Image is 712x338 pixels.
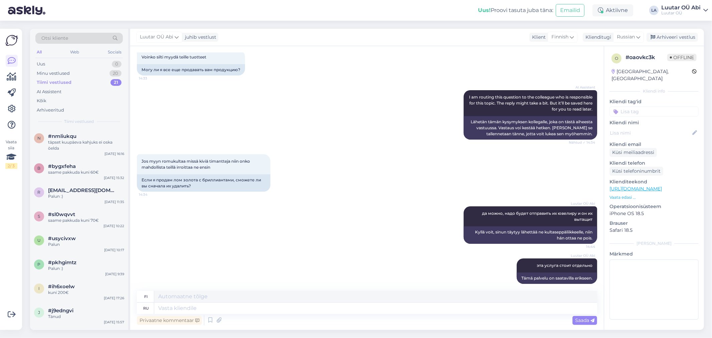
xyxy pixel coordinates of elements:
span: Jos myyn romukultaa missä kiviä timantteja niin onko mahdollista teillä irroittaa ne ensin [142,159,251,170]
div: [DATE] 10:17 [104,247,124,252]
span: raeltoomingas@gmail.com [48,187,117,193]
span: Russian [617,33,635,41]
div: 21 [110,79,122,86]
div: ru [143,303,149,314]
p: Kliendi nimi [610,119,699,126]
div: Palun :) [48,193,124,199]
div: saame pakkuda kuni 70€ [48,217,124,223]
div: Aktiivne [592,4,633,16]
div: saame pakkuda kuni 60€ [48,169,124,175]
div: Palun [48,241,124,247]
img: Askly Logo [5,34,18,47]
div: juhib vestlust [182,34,216,41]
div: 20 [109,70,122,77]
div: AI Assistent [37,89,61,95]
b: Uus! [478,7,491,13]
span: #usycivxw [48,235,76,241]
span: i [38,286,40,291]
div: # oaovkc3k [626,53,667,61]
span: Luutar OÜ Abi [570,253,595,258]
span: j [38,310,40,315]
p: Brauser [610,220,699,227]
div: Küsi telefoninumbrit [610,167,663,176]
span: p [38,262,41,267]
div: [DATE] 16:16 [104,151,124,156]
a: Luutar OÜ AbiLuutar OÜ [661,5,708,16]
span: да можно, надо будет отправить их ювелиру и он их вытащит [482,211,594,222]
div: LA [649,6,659,15]
div: täpset kuupäeva kahjuks ei oska öelda [48,139,124,151]
span: Finnish [551,33,568,41]
div: [GEOGRAPHIC_DATA], [GEOGRAPHIC_DATA] [612,68,692,82]
div: Palun :) [48,266,124,272]
span: b [38,166,41,171]
span: u [37,238,41,243]
span: #nmliukqu [48,133,76,139]
p: Operatsioonisüsteem [610,203,699,210]
div: Kõik [37,98,46,104]
p: Safari 18.5 [610,227,699,234]
div: [DATE] 15:57 [104,320,124,325]
p: Märkmed [610,250,699,258]
div: Klient [529,34,546,41]
div: Küsi meiliaadressi [610,148,657,157]
span: #bygxfeha [48,163,76,169]
div: Privaatne kommentaar [137,316,202,325]
span: o [615,56,618,61]
div: Uus [37,61,45,67]
input: Lisa nimi [610,129,691,137]
div: Arhiveeritud [37,107,64,114]
p: Kliendi tag'id [610,98,699,105]
div: Kliendi info [610,88,699,94]
div: Tänud [48,314,124,320]
div: All [35,48,43,56]
div: [DATE] 15:32 [104,175,124,180]
div: Tiimi vestlused [37,79,71,86]
div: Proovi tasuta juba täna: [478,6,553,14]
div: Klienditugi [583,34,611,41]
div: Kyllä voit, sinun täytyy lähettää ne kultaseppäliikkeelle, niin hän ottaa ne pois. [464,226,597,244]
div: [PERSON_NAME] [610,240,699,246]
div: Если я продам лом золота с бриллиантами, сможете ли вы сначала их удалить? [137,174,270,192]
div: Arhiveeri vestlus [647,33,698,42]
p: Kliendi telefon [610,160,699,167]
div: Luutar OÜ [661,10,701,16]
span: #sl0wqvvt [48,211,75,217]
span: Offline [667,54,697,61]
span: Luutar OÜ Abi [570,201,595,206]
span: Voinko silti myydä teille tuotteet [142,54,206,59]
span: r [38,190,41,195]
div: Web [69,48,81,56]
div: [DATE] 11:35 [104,199,124,204]
span: n [37,136,41,141]
span: 14:44 [570,284,595,289]
p: Klienditeekond [610,178,699,185]
span: Saada [575,317,595,323]
span: 14:34 [139,192,164,197]
div: Luutar OÜ Abi [661,5,701,10]
a: [URL][DOMAIN_NAME] [610,186,662,192]
span: 14:44 [570,244,595,249]
button: Emailid [556,4,584,17]
div: [DATE] 17:26 [104,296,124,301]
span: #j9edngvi [48,308,73,314]
div: Vaata siia [5,139,17,169]
span: Nähtud ✓ 14:34 [569,140,595,145]
div: Minu vestlused [37,70,70,77]
span: Tiimi vestlused [64,119,94,125]
div: Могу ли я все еще продавать вам продукцию? [137,64,245,75]
div: 0 [112,61,122,67]
p: iPhone OS 18.5 [610,210,699,217]
div: 2 / 3 [5,163,17,169]
span: 14:33 [139,76,164,81]
span: Otsi kliente [41,35,68,42]
span: #ih6xoelw [48,284,75,290]
span: s [38,214,40,219]
div: kuni 200€ [48,290,124,296]
span: AI Assistent [570,85,595,90]
span: эта услуга стоит отдельно [537,263,592,268]
input: Lisa tag [610,107,699,117]
p: Vaata edasi ... [610,194,699,200]
span: I am routing this question to the colleague who is responsible for this topic. The reply might ta... [469,95,594,112]
div: [DATE] 10:22 [103,223,124,228]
